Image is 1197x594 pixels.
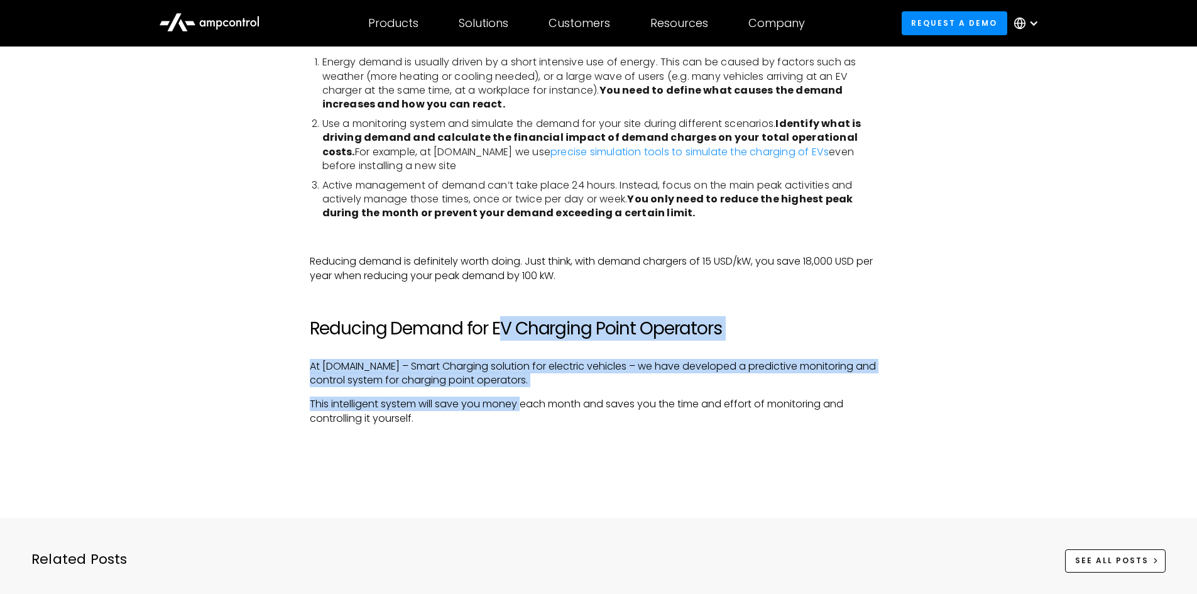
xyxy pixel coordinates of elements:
div: Resources [650,16,708,30]
li: Active management of demand can’t take place 24 hours. Instead, focus on the main peak activities... [322,179,888,221]
div: See All Posts [1075,555,1149,566]
div: Company [748,16,805,30]
div: Products [368,16,418,30]
div: Related Posts [31,550,128,588]
p: At [DOMAIN_NAME] – Smart Charging solution for electric vehicles – we have developed a predictive... [310,360,888,388]
p: Reducing demand is definitely worth doing. Just think, with demand chargers of 15 USD/kW, you sav... [310,255,888,283]
li: Energy demand is usually driven by a short intensive use of energy. This can be caused by factors... [322,55,888,112]
p: This intelligent system will save you money each month and saves you the time and effort of monit... [310,397,888,426]
strong: You only need to reduce the highest peak during the month or prevent your demand exceeding a cert... [322,192,853,220]
li: Use a monitoring system and simulate the demand for your site during different scenarios. For exa... [322,117,888,173]
a: precise simulation tools to simulate the charging of EVs [550,145,829,159]
a: Request a demo [902,11,1007,35]
div: Solutions [459,16,508,30]
strong: You need to define what causes the demand increases and how you can react. [322,83,843,111]
h2: Reducing Demand for EV Charging Point Operators [310,318,888,339]
strong: Identify what is driving demand and calculate the financial impact of demand charges on your tota... [322,116,861,159]
div: Customers [549,16,610,30]
p: ‍ [310,231,888,245]
p: ‍ [310,436,888,449]
a: See All Posts [1065,549,1166,573]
